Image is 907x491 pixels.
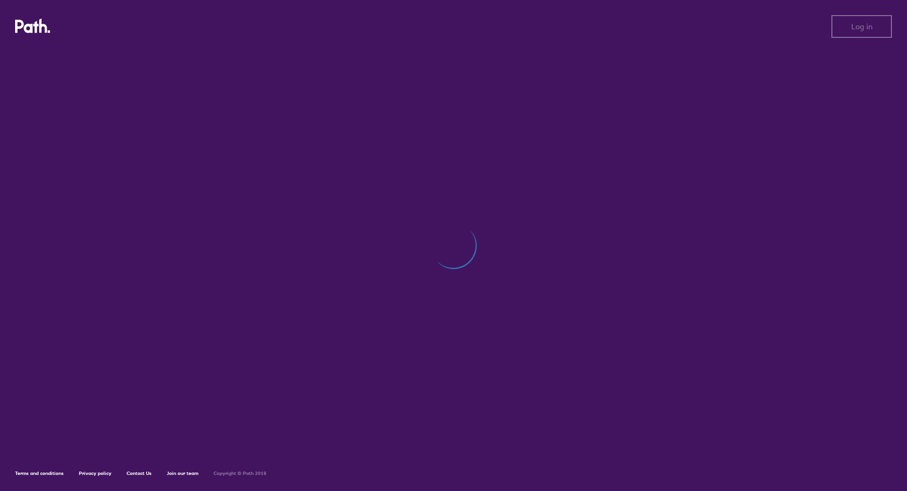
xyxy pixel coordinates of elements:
[127,470,152,476] a: Contact Us
[851,22,873,31] span: Log in
[15,470,64,476] a: Terms and conditions
[214,471,266,476] h6: Copyright © Path 2018
[79,470,111,476] a: Privacy policy
[167,470,198,476] a: Join our team
[831,15,892,38] button: Log in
